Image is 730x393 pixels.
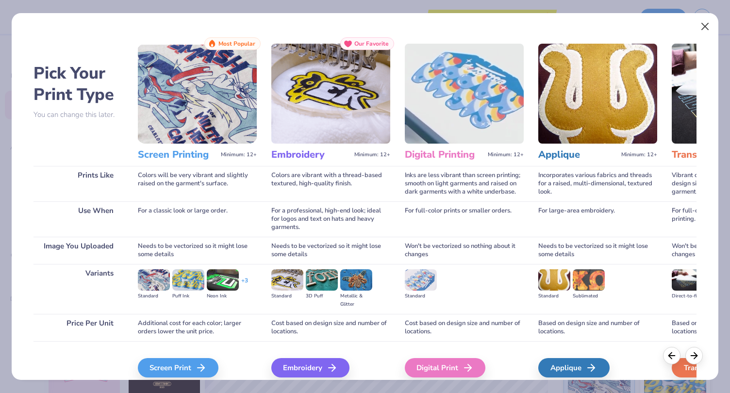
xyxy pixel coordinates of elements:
[405,166,524,201] div: Inks are less vibrant than screen printing; smooth on light garments and raised on dark garments ...
[33,63,123,105] h2: Pick Your Print Type
[405,358,485,377] div: Digital Print
[405,237,524,264] div: Won't be vectorized so nothing about it changes
[138,148,217,161] h3: Screen Printing
[138,269,170,291] img: Standard
[405,314,524,341] div: Cost based on design size and number of locations.
[271,44,390,144] img: Embroidery
[33,201,123,237] div: Use When
[33,314,123,341] div: Price Per Unit
[621,151,657,158] span: Minimum: 12+
[207,292,239,300] div: Neon Ink
[218,40,255,47] span: Most Popular
[271,292,303,300] div: Standard
[271,379,390,388] span: We'll vectorize your image.
[538,166,657,201] div: Incorporates various fabrics and threads for a raised, multi-dimensional, textured look.
[354,151,390,158] span: Minimum: 12+
[271,166,390,201] div: Colors are vibrant with a thread-based textured, high-quality finish.
[573,292,605,300] div: Sublimated
[138,379,257,388] span: We'll vectorize your image.
[340,292,372,309] div: Metallic & Glitter
[538,292,570,300] div: Standard
[538,44,657,144] img: Applique
[354,40,389,47] span: Our Favorite
[538,358,610,377] div: Applique
[271,269,303,291] img: Standard
[340,269,372,291] img: Metallic & Glitter
[306,292,338,300] div: 3D Puff
[241,277,248,293] div: + 3
[138,358,218,377] div: Screen Print
[33,111,123,119] p: You can change this later.
[538,269,570,291] img: Standard
[672,269,704,291] img: Direct-to-film
[405,269,437,291] img: Standard
[538,379,657,388] span: We'll vectorize your image.
[405,292,437,300] div: Standard
[172,269,204,291] img: Puff Ink
[138,292,170,300] div: Standard
[271,237,390,264] div: Needs to be vectorized so it might lose some details
[488,151,524,158] span: Minimum: 12+
[33,166,123,201] div: Prints Like
[405,44,524,144] img: Digital Printing
[138,44,257,144] img: Screen Printing
[33,237,123,264] div: Image You Uploaded
[138,237,257,264] div: Needs to be vectorized so it might lose some details
[405,148,484,161] h3: Digital Printing
[306,269,338,291] img: 3D Puff
[33,264,123,314] div: Variants
[138,314,257,341] div: Additional cost for each color; larger orders lower the unit price.
[138,166,257,201] div: Colors will be very vibrant and slightly raised on the garment's surface.
[271,314,390,341] div: Cost based on design size and number of locations.
[538,148,617,161] h3: Applique
[207,269,239,291] img: Neon Ink
[271,201,390,237] div: For a professional, high-end look; ideal for logos and text on hats and heavy garments.
[405,201,524,237] div: For full-color prints or smaller orders.
[172,292,204,300] div: Puff Ink
[271,358,349,377] div: Embroidery
[573,269,605,291] img: Sublimated
[696,17,714,36] button: Close
[271,148,350,161] h3: Embroidery
[538,201,657,237] div: For large-area embroidery.
[538,237,657,264] div: Needs to be vectorized so it might lose some details
[538,314,657,341] div: Based on design size and number of locations.
[221,151,257,158] span: Minimum: 12+
[138,201,257,237] div: For a classic look or large order.
[672,292,704,300] div: Direct-to-film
